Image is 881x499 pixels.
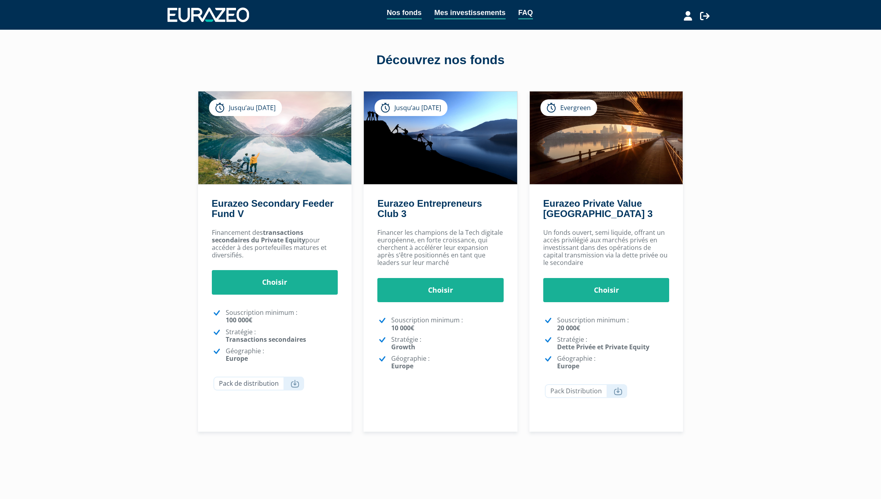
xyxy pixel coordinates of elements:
strong: 100 000€ [226,316,252,324]
img: Eurazeo Private Value Europe 3 [530,91,683,184]
strong: 10 000€ [391,324,414,332]
a: Nos fonds [387,7,422,19]
p: Souscription minimum : [391,316,504,331]
a: Eurazeo Entrepreneurs Club 3 [377,198,482,219]
p: Géographie : [557,355,670,370]
p: Financement des pour accéder à des portefeuilles matures et diversifiés. [212,229,338,259]
p: Financer les champions de la Tech digitale européenne, en forte croissance, qui cherchent à accél... [377,229,504,267]
strong: Europe [391,362,413,370]
p: Géographie : [391,355,504,370]
a: Pack de distribution [213,377,304,390]
p: Stratégie : [557,336,670,351]
p: Un fonds ouvert, semi liquide, offrant un accès privilégié aux marchés privés en investissant dan... [543,229,670,267]
strong: Dette Privée et Private Equity [557,343,649,351]
a: Choisir [543,278,670,303]
a: Eurazeo Secondary Feeder Fund V [212,198,334,219]
img: Eurazeo Secondary Feeder Fund V [198,91,352,184]
a: FAQ [518,7,533,19]
a: Pack Distribution [545,384,627,398]
a: Choisir [212,270,338,295]
strong: Growth [391,343,415,351]
a: Mes investissements [434,7,506,19]
img: Eurazeo Entrepreneurs Club 3 [364,91,517,184]
p: Stratégie : [391,336,504,351]
strong: Europe [226,354,248,363]
p: Souscription minimum : [226,309,338,324]
p: Souscription minimum : [557,316,670,331]
div: Evergreen [540,99,597,116]
div: Découvrez nos fonds [215,51,666,69]
img: 1732889491-logotype_eurazeo_blanc_rvb.png [167,8,249,22]
div: Jusqu’au [DATE] [209,99,282,116]
p: Géographie : [226,347,338,362]
strong: transactions secondaires du Private Equity [212,228,305,244]
p: Stratégie : [226,328,338,343]
strong: 20 000€ [557,324,580,332]
strong: Europe [557,362,579,370]
strong: Transactions secondaires [226,335,306,344]
div: Jusqu’au [DATE] [375,99,447,116]
a: Eurazeo Private Value [GEOGRAPHIC_DATA] 3 [543,198,653,219]
a: Choisir [377,278,504,303]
